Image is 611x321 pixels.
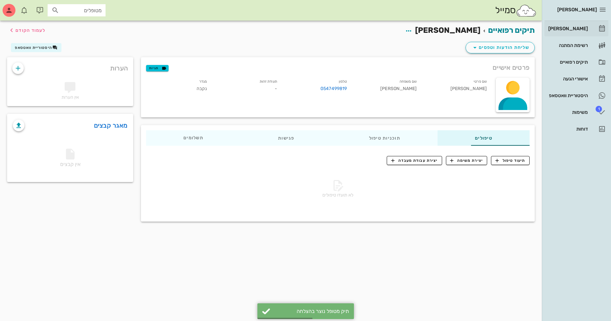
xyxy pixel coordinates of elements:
div: תיקים רפואיים [547,60,588,65]
span: יצירת עבודת מעבדה [391,158,438,163]
span: תג [596,106,602,112]
small: שם משפחה [400,79,417,84]
span: לא תועדו טיפולים [322,192,353,198]
a: 0547499819 [320,85,347,92]
div: סמייל [495,4,537,17]
a: תיקים רפואיים [544,54,608,70]
div: [PERSON_NAME] [352,77,422,96]
span: [PERSON_NAME] [415,26,480,35]
a: תגמשימות [544,105,608,120]
a: [PERSON_NAME] [544,21,608,36]
a: תיקים רפואיים [488,26,535,35]
a: היסטוריית וואטסאפ [544,88,608,103]
small: טלפון [339,79,347,84]
div: טיפולים [438,130,530,146]
span: שליחת הודעות וטפסים [471,44,529,51]
span: אין הערות [61,95,79,100]
div: דוחות [547,126,588,132]
div: הערות [7,57,133,76]
a: רשימת המתנה [544,38,608,53]
div: רשימת המתנה [547,43,588,48]
small: תעודת זהות [260,79,277,84]
span: לעמוד הקודם [15,28,45,33]
button: לעמוד הקודם [8,24,45,36]
div: אישורי הגעה [547,76,588,81]
small: מגדר [199,79,207,84]
img: SmileCloud logo [516,4,537,17]
span: תג [19,5,23,9]
span: אין קבצים [60,151,80,167]
a: מאגר קבצים [94,120,128,131]
div: תיק מטופל נוצר בהצלחה [273,308,349,314]
div: היסטוריית וואטסאפ [547,93,588,98]
div: [PERSON_NAME] [422,77,492,96]
button: תיעוד טיפול [491,156,530,165]
div: [PERSON_NAME] [547,26,588,31]
a: אישורי הגעה [544,71,608,87]
div: משימות [547,110,588,115]
span: יצירת משימה [450,158,483,163]
span: פרטים אישיים [493,62,530,73]
button: יצירת משימה [446,156,487,165]
button: שליחת הודעות וטפסים [466,42,535,53]
span: היסטוריית וואטסאפ [15,45,52,50]
small: שם פרטי [474,79,487,84]
div: תוכניות טיפול [332,130,438,146]
button: יצירת עבודת מעבדה [387,156,442,165]
span: - [275,86,277,91]
span: תיעוד טיפול [495,158,525,163]
a: דוחות [544,121,608,137]
button: תגיות [146,65,169,71]
span: [PERSON_NAME] [557,7,597,13]
div: נקבה [142,77,212,96]
span: תגיות [149,65,166,71]
div: פגישות [241,130,332,146]
span: תשלומים [183,136,203,140]
button: היסטוריית וואטסאפ [11,43,61,52]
